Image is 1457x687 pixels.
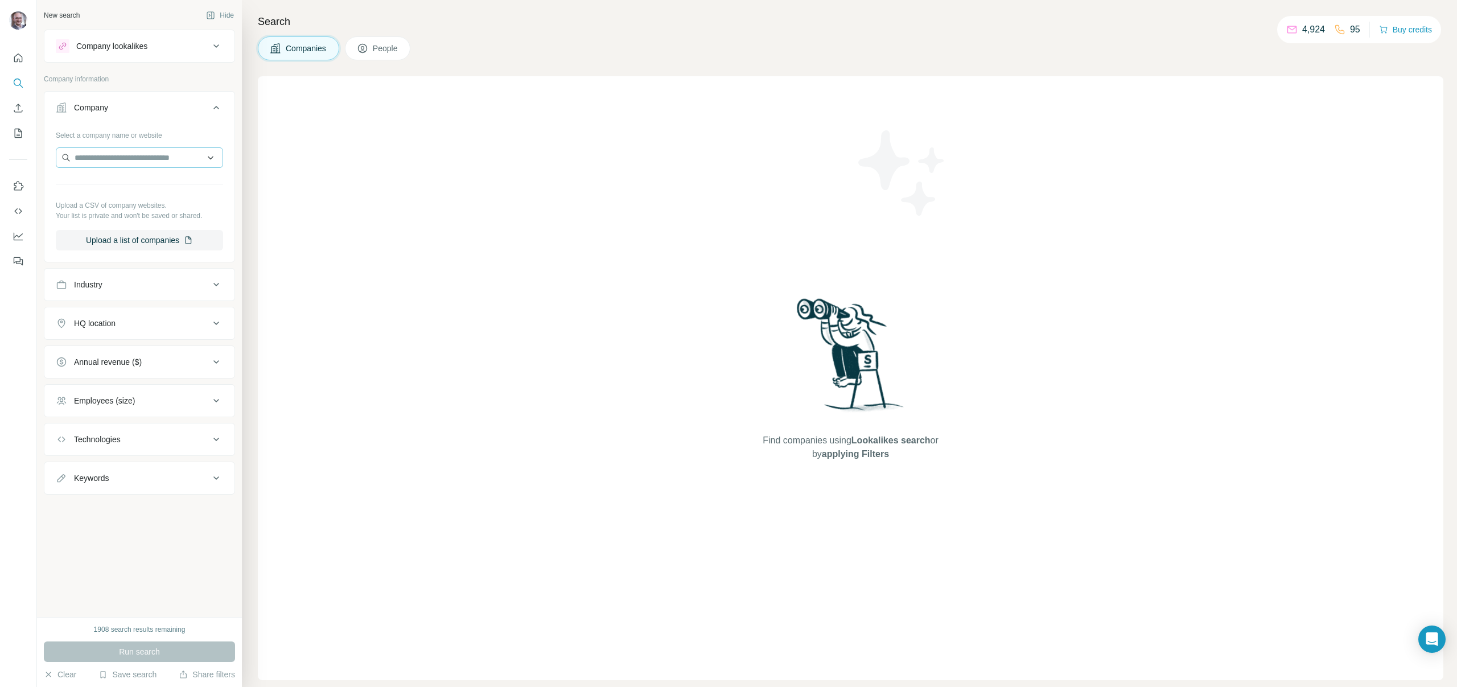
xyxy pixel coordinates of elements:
button: Annual revenue ($) [44,348,234,376]
button: Use Surfe on LinkedIn [9,176,27,196]
p: Upload a CSV of company websites. [56,200,223,211]
button: Share filters [179,669,235,680]
button: Enrich CSV [9,98,27,118]
div: Company lookalikes [76,40,147,52]
img: Avatar [9,11,27,30]
span: Find companies using or by [759,434,941,461]
span: Companies [286,43,327,54]
p: Company information [44,74,235,84]
button: Keywords [44,464,234,492]
button: My lists [9,123,27,143]
div: New search [44,10,80,20]
div: Industry [74,279,102,290]
button: Employees (size) [44,387,234,414]
img: Surfe Illustration - Stars [851,122,953,224]
button: Company [44,94,234,126]
button: Dashboard [9,226,27,246]
p: 4,924 [1302,23,1325,36]
button: Search [9,73,27,93]
div: Technologies [74,434,121,445]
div: 1908 search results remaining [94,624,186,635]
div: HQ location [74,318,116,329]
span: applying Filters [822,449,889,459]
p: Your list is private and won't be saved or shared. [56,211,223,221]
button: HQ location [44,310,234,337]
div: Open Intercom Messenger [1418,626,1446,653]
button: Upload a list of companies [56,230,223,250]
p: 95 [1350,23,1360,36]
div: Annual revenue ($) [74,356,142,368]
img: Surfe Illustration - Woman searching with binoculars [792,295,910,422]
button: Use Surfe API [9,201,27,221]
div: Company [74,102,108,113]
button: Feedback [9,251,27,271]
span: Lookalikes search [851,435,931,445]
button: Industry [44,271,234,298]
button: Clear [44,669,76,680]
div: Select a company name or website [56,126,223,141]
button: Buy credits [1379,22,1432,38]
button: Technologies [44,426,234,453]
button: Company lookalikes [44,32,234,60]
button: Save search [98,669,157,680]
div: Employees (size) [74,395,135,406]
span: People [373,43,399,54]
div: Keywords [74,472,109,484]
button: Quick start [9,48,27,68]
h4: Search [258,14,1443,30]
button: Hide [198,7,242,24]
